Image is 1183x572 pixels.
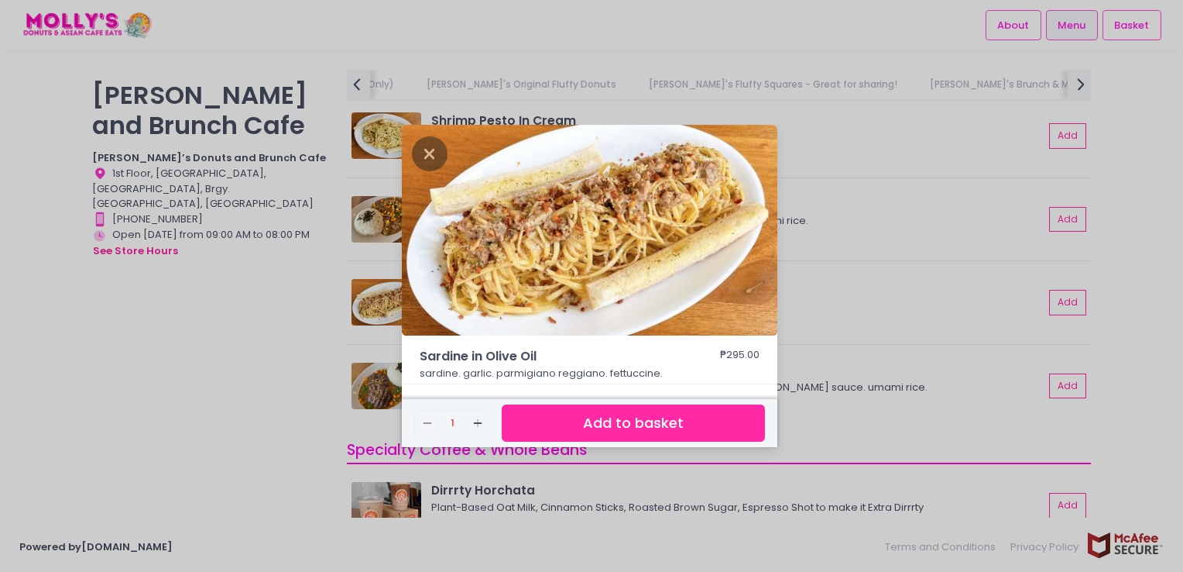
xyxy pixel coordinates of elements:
[420,347,675,366] span: Sardine in Olive Oil
[402,125,777,336] img: Sardine in Olive Oil
[412,145,447,160] button: Close
[420,366,760,381] p: sardine. garlic. parmigiano reggiano. fettuccine.
[720,347,760,366] div: ₱295.00
[502,405,765,443] button: Add to basket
